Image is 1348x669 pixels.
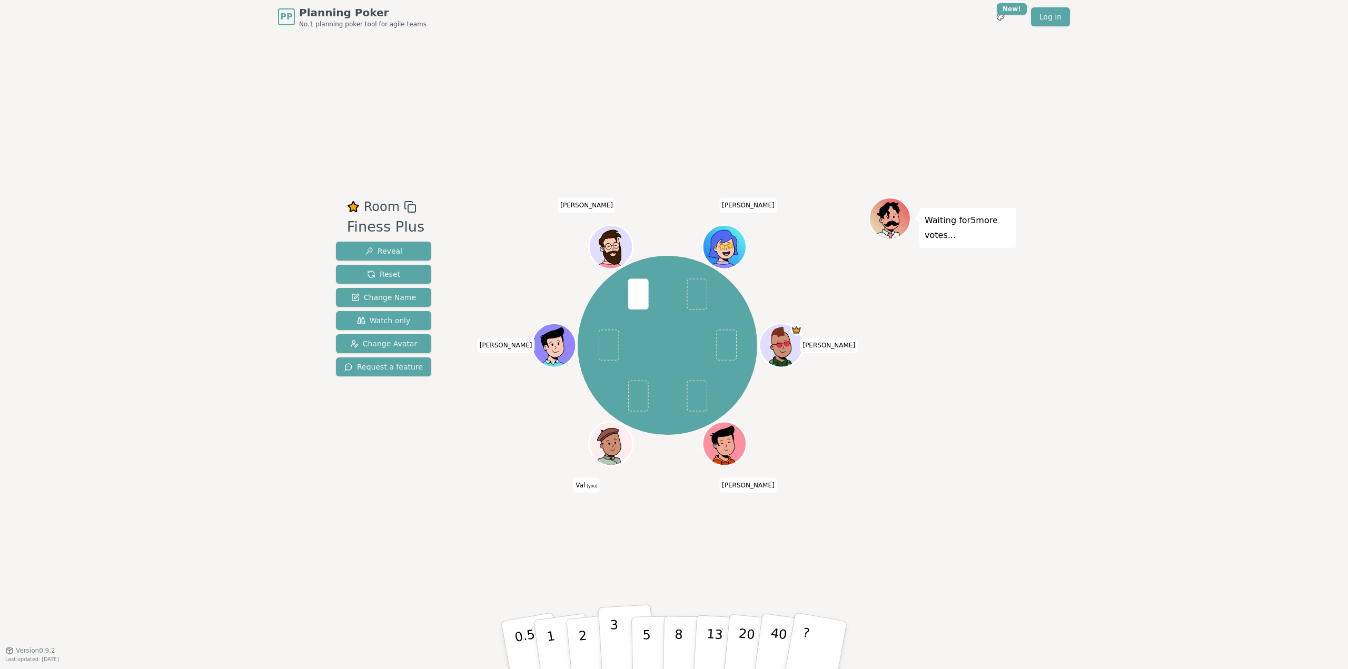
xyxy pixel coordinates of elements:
span: (you) [585,483,598,488]
span: Request a feature [344,362,423,372]
span: Planning Poker [299,5,427,20]
span: Version 0.9.2 [16,646,55,655]
span: christelle is the host [791,325,802,336]
button: Request a feature [336,357,431,376]
button: Version0.9.2 [5,646,55,655]
p: Waiting for 5 more votes... [925,213,1011,243]
span: Change Avatar [350,338,418,349]
span: PP [280,11,292,23]
button: Watch only [336,311,431,330]
button: Click to change your avatar [590,423,631,464]
button: Reveal [336,242,431,261]
button: New! [991,7,1010,26]
span: Reset [367,269,400,279]
a: PPPlanning PokerNo.1 planning poker tool for agile teams [278,5,427,28]
span: Click to change your name [573,477,600,492]
button: Change Avatar [336,334,431,353]
span: Room [364,197,400,216]
span: Click to change your name [558,198,616,213]
span: Click to change your name [800,338,858,353]
button: Change Name [336,288,431,307]
button: Remove as favourite [347,197,360,216]
button: Reset [336,265,431,284]
a: Log in [1031,7,1070,26]
span: Change Name [351,292,416,303]
span: Last updated: [DATE] [5,656,59,662]
span: Click to change your name [477,338,535,353]
span: No.1 planning poker tool for agile teams [299,20,427,28]
span: Click to change your name [719,198,777,213]
span: Click to change your name [719,477,777,492]
span: Reveal [365,246,402,256]
div: Finess Plus [347,216,425,238]
span: Watch only [357,315,411,326]
div: New! [997,3,1027,15]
